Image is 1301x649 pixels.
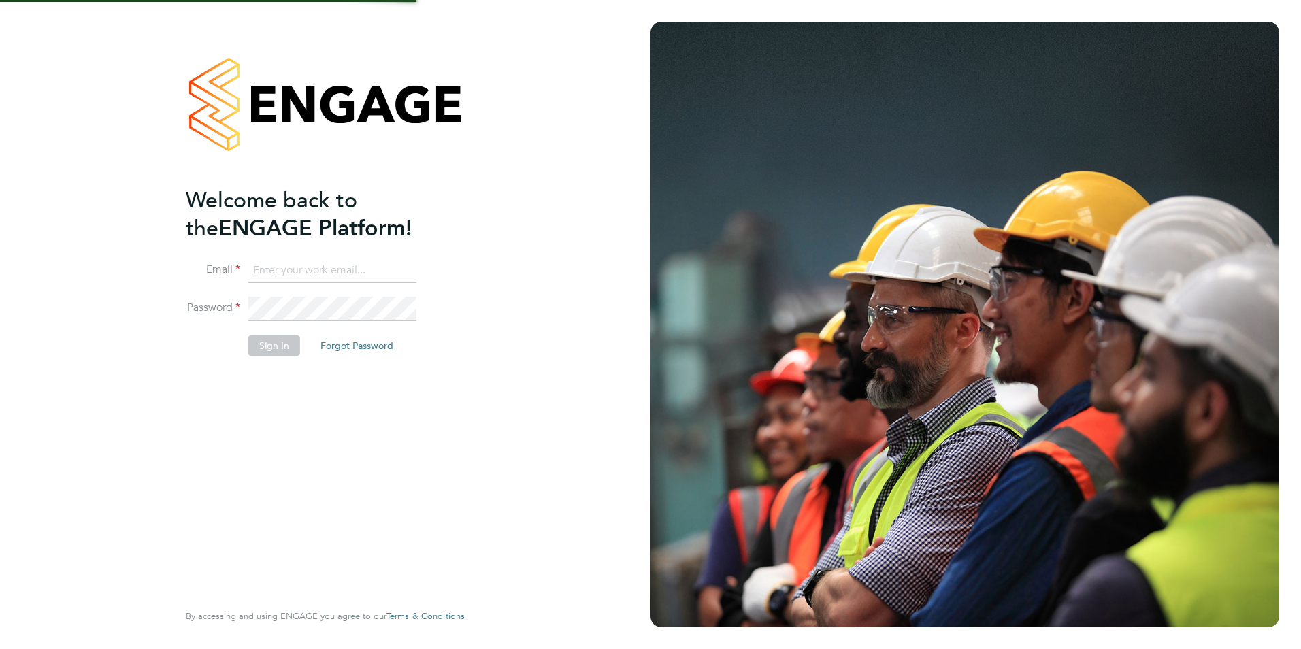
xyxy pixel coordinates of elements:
[248,259,416,283] input: Enter your work email...
[186,610,465,622] span: By accessing and using ENGAGE you agree to our
[386,611,465,622] a: Terms & Conditions
[186,263,240,277] label: Email
[186,187,357,242] span: Welcome back to the
[186,186,451,242] h2: ENGAGE Platform!
[186,301,240,315] label: Password
[248,335,300,356] button: Sign In
[310,335,404,356] button: Forgot Password
[386,610,465,622] span: Terms & Conditions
